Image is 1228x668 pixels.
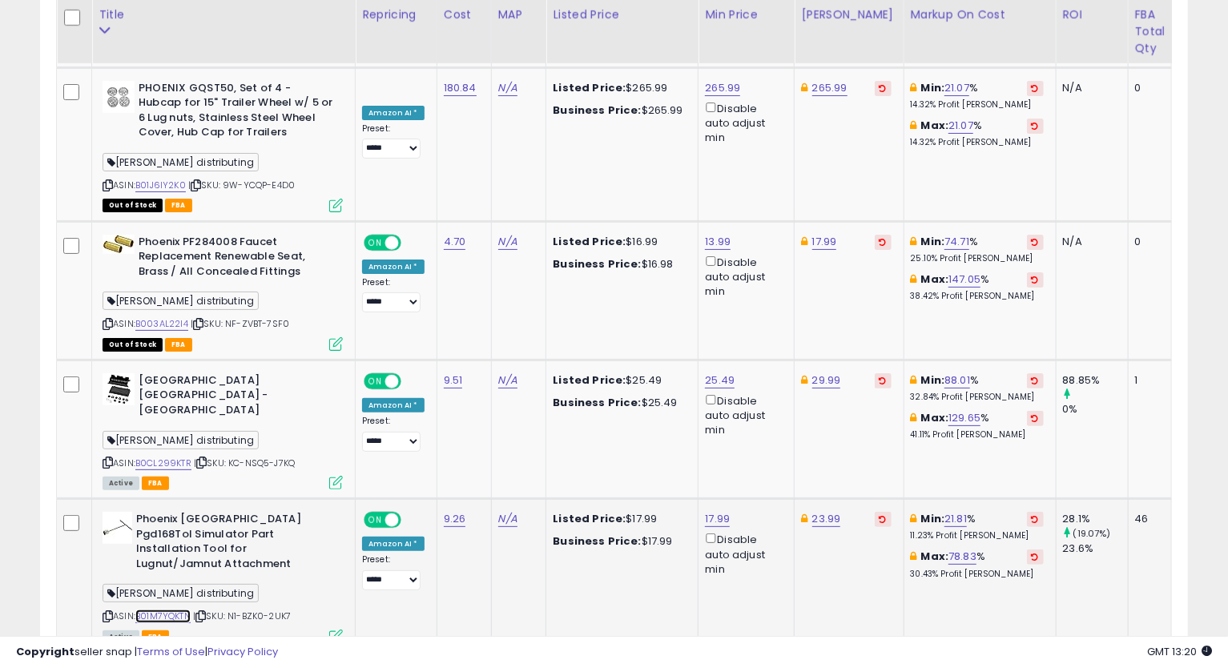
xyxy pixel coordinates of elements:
[498,511,517,527] a: N/A
[801,236,807,247] i: This overrides the store level Dynamic Max Price for this listing
[103,512,132,544] img: 31lLI4QoWVL._SL40_.jpg
[553,511,626,526] b: Listed Price:
[921,372,945,388] b: Min:
[103,81,135,113] img: 41EHC5XN76L._SL40_.jpg
[444,511,466,527] a: 9.26
[193,610,291,622] span: | SKU: N1-BZK0-2UK7
[553,512,686,526] div: $17.99
[365,513,385,527] span: ON
[1063,235,1116,249] div: N/A
[944,80,969,96] a: 21.07
[103,373,135,405] img: 41GktiqP85L._SL40_.jpg
[1032,276,1039,284] i: Revert to store-level Max Markup
[812,511,841,527] a: 23.99
[801,6,896,23] div: [PERSON_NAME]
[911,512,1044,541] div: %
[362,398,425,412] div: Amazon AI *
[553,534,686,549] div: $17.99
[1063,6,1121,23] div: ROI
[1032,238,1039,246] i: Revert to store-level Min Markup
[1135,512,1160,526] div: 46
[135,610,191,623] a: B01M7YQKTN
[399,513,425,527] span: OFF
[553,235,686,249] div: $16.99
[705,99,782,146] div: Disable auto adjust min
[553,103,641,118] b: Business Price:
[553,373,686,388] div: $25.49
[135,457,191,470] a: B0CL299KTR
[911,291,1044,302] p: 38.42% Profit [PERSON_NAME]
[365,235,385,249] span: ON
[911,99,1044,111] p: 14.32% Profit [PERSON_NAME]
[103,199,163,212] span: All listings that are currently out of stock and unavailable for purchase on Amazon
[135,317,188,331] a: B003AL22I4
[1063,81,1116,95] div: N/A
[911,137,1044,148] p: 14.32% Profit [PERSON_NAME]
[944,511,967,527] a: 21.81
[921,410,949,425] b: Max:
[444,372,463,388] a: 9.51
[16,644,74,659] strong: Copyright
[911,235,1044,264] div: %
[1135,6,1166,57] div: FBA Total Qty
[99,6,348,23] div: Title
[444,234,466,250] a: 4.70
[911,411,1044,441] div: %
[705,80,740,96] a: 265.99
[705,6,787,23] div: Min Price
[1063,512,1128,526] div: 28.1%
[911,569,1044,580] p: 30.43% Profit [PERSON_NAME]
[948,272,980,288] a: 147.05
[553,81,686,95] div: $265.99
[365,374,385,388] span: ON
[498,234,517,250] a: N/A
[705,253,782,300] div: Disable auto adjust min
[136,512,331,575] b: Phoenix [GEOGRAPHIC_DATA] Pgd168Tol Simulator Part Installation Tool for Lugnut/Jamnut Attachment
[553,103,686,118] div: $265.99
[498,372,517,388] a: N/A
[812,234,837,250] a: 17.99
[165,338,192,352] span: FBA
[399,374,425,388] span: OFF
[911,530,1044,541] p: 11.23% Profit [PERSON_NAME]
[362,537,425,551] div: Amazon AI *
[944,234,969,250] a: 74.71
[948,410,980,426] a: 129.65
[921,511,945,526] b: Min:
[444,80,477,96] a: 180.84
[362,416,425,452] div: Preset:
[103,630,139,644] span: All listings currently available for purchase on Amazon
[142,477,169,490] span: FBA
[553,6,691,23] div: Listed Price
[1063,402,1128,416] div: 0%
[911,392,1044,403] p: 32.84% Profit [PERSON_NAME]
[165,199,192,212] span: FBA
[362,6,430,23] div: Repricing
[921,234,945,249] b: Min:
[191,317,289,330] span: | SKU: NF-ZVBT-7SF0
[498,6,540,23] div: MAP
[705,511,730,527] a: 17.99
[948,118,973,134] a: 21.07
[705,234,731,250] a: 13.99
[553,396,686,410] div: $25.49
[553,80,626,95] b: Listed Price:
[444,6,485,23] div: Cost
[498,80,517,96] a: N/A
[103,512,343,642] div: ASIN:
[880,238,887,246] i: Revert to store-level Dynamic Max Price
[911,549,1044,579] div: %
[137,644,205,659] a: Terms of Use
[921,272,949,287] b: Max:
[188,179,295,191] span: | SKU: 9W-YCQP-E4D0
[911,81,1044,111] div: %
[944,372,970,388] a: 88.01
[362,277,425,313] div: Preset:
[1147,644,1212,659] span: 2025-10-13 13:20 GMT
[142,630,169,644] span: FBA
[1135,81,1160,95] div: 0
[399,235,425,249] span: OFF
[911,253,1044,264] p: 25.10% Profit [PERSON_NAME]
[911,6,1049,23] div: Markup on Cost
[911,429,1044,441] p: 41.11% Profit [PERSON_NAME]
